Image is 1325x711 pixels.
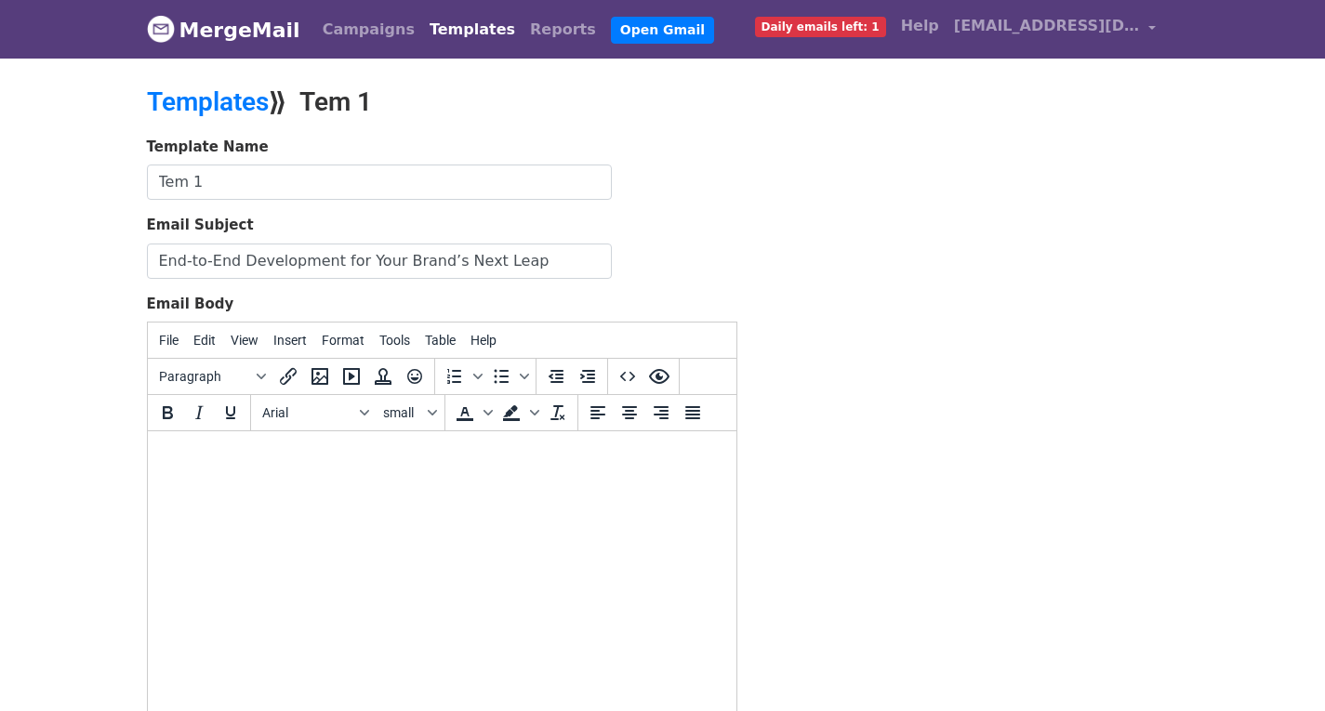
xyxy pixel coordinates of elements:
[383,405,424,420] span: small
[304,361,336,392] button: Insert/edit image
[540,361,572,392] button: Decrease indent
[645,397,677,428] button: Align right
[523,11,603,48] a: Reports
[612,361,643,392] button: Source code
[315,11,422,48] a: Campaigns
[614,397,645,428] button: Align center
[485,361,532,392] div: Bullet list
[422,11,523,48] a: Templates
[379,333,410,348] span: Tools
[755,17,886,37] span: Daily emails left: 1
[367,361,399,392] button: Insert template
[262,405,353,420] span: Arial
[255,397,376,428] button: Fonts
[147,294,234,315] label: Email Body
[273,333,307,348] span: Insert
[147,10,300,49] a: MergeMail
[183,397,215,428] button: Italic
[643,361,675,392] button: Preview
[425,333,456,348] span: Table
[272,361,304,392] button: Insert/edit link
[496,397,542,428] div: Background color
[954,15,1140,37] span: [EMAIL_ADDRESS][DOMAIN_NAME]
[159,333,179,348] span: File
[147,86,826,118] h2: ⟫ Tem 1
[147,137,269,158] label: Template Name
[677,397,709,428] button: Justify
[336,361,367,392] button: Insert/edit media
[147,86,269,117] a: Templates
[439,361,485,392] div: Numbered list
[322,333,364,348] span: Format
[399,361,431,392] button: Emoticons
[611,17,714,44] a: Open Gmail
[159,369,250,384] span: Paragraph
[449,397,496,428] div: Text color
[572,361,603,392] button: Increase indent
[376,397,441,428] button: Font sizes
[582,397,614,428] button: Align left
[470,333,497,348] span: Help
[215,397,246,428] button: Underline
[894,7,947,45] a: Help
[193,333,216,348] span: Edit
[152,361,272,392] button: Blocks
[152,397,183,428] button: Bold
[231,333,258,348] span: View
[542,397,574,428] button: Clear formatting
[947,7,1164,51] a: [EMAIL_ADDRESS][DOMAIN_NAME]
[748,7,894,45] a: Daily emails left: 1
[147,15,175,43] img: MergeMail logo
[147,215,254,236] label: Email Subject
